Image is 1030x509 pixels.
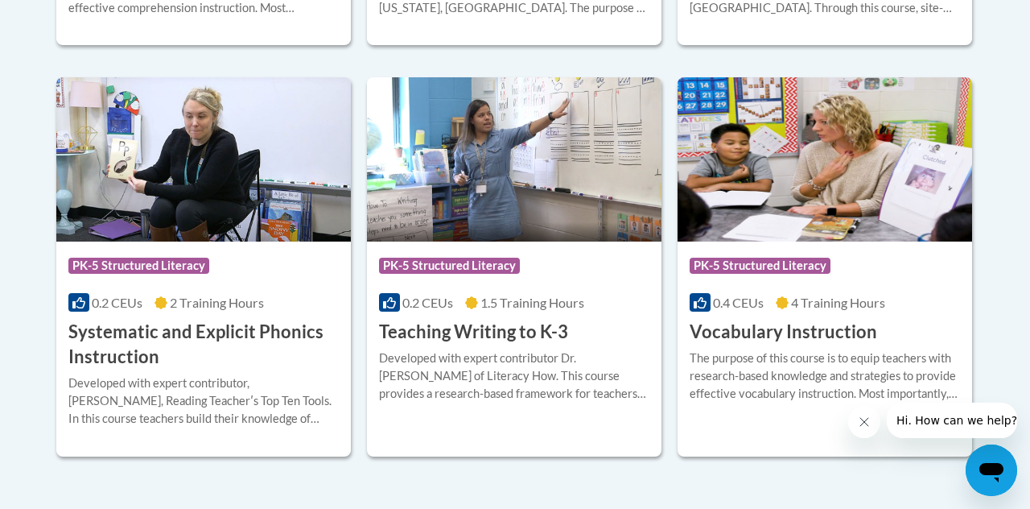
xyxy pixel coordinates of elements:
[678,77,972,242] img: Course Logo
[92,295,142,310] span: 0.2 CEUs
[690,320,877,345] h3: Vocabulary Instruction
[966,445,1017,496] iframe: Button to launch messaging window
[379,320,568,345] h3: Teaching Writing to K-3
[56,77,351,242] img: Course Logo
[379,258,520,274] span: PK-5 Structured Literacy
[690,350,960,403] div: The purpose of this course is to equip teachers with research-based knowledge and strategies to p...
[678,77,972,456] a: Course LogoPK-5 Structured Literacy0.4 CEUs4 Training Hours Vocabulary InstructionThe purpose of ...
[56,77,351,456] a: Course LogoPK-5 Structured Literacy0.2 CEUs2 Training Hours Systematic and Explicit Phonics Instr...
[713,295,764,310] span: 0.4 CEUs
[791,295,885,310] span: 4 Training Hours
[367,77,661,242] img: Course Logo
[68,375,339,428] div: Developed with expert contributor, [PERSON_NAME], Reading Teacherʹs Top Ten Tools. In this course...
[402,295,453,310] span: 0.2 CEUs
[170,295,264,310] span: 2 Training Hours
[68,258,209,274] span: PK-5 Structured Literacy
[848,406,880,438] iframe: Close message
[379,350,649,403] div: Developed with expert contributor Dr. [PERSON_NAME] of Literacy How. This course provides a resea...
[367,77,661,456] a: Course LogoPK-5 Structured Literacy0.2 CEUs1.5 Training Hours Teaching Writing to K-3Developed wi...
[887,403,1017,438] iframe: Message from company
[480,295,584,310] span: 1.5 Training Hours
[690,258,830,274] span: PK-5 Structured Literacy
[68,320,339,370] h3: Systematic and Explicit Phonics Instruction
